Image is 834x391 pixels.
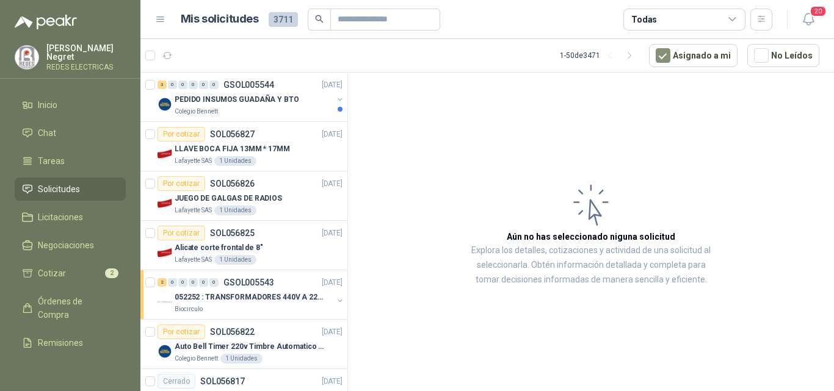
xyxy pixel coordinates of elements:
p: Lafayette SAS [175,255,212,265]
a: Tareas [15,149,126,173]
img: Company Logo [158,344,172,359]
a: Chat [15,121,126,145]
p: LLAVE BOCA FIJA 13MM * 17MM [175,143,290,155]
p: SOL056817 [200,377,245,386]
p: Lafayette SAS [175,206,212,215]
p: SOL056827 [210,130,255,138]
span: Solicitudes [38,182,80,196]
div: 1 - 50 de 3471 [560,46,639,65]
div: 1 Unidades [214,206,256,215]
p: SOL056826 [210,179,255,188]
span: Tareas [38,154,65,168]
a: Por cotizarSOL056822[DATE] Company LogoAuto Bell Timer 220v Timbre Automatico Para Colegios, Indu... [140,320,347,369]
img: Company Logo [158,97,172,112]
span: Chat [38,126,56,140]
button: 20 [797,9,819,30]
span: Cotizar [38,267,66,280]
p: [DATE] [322,228,343,239]
div: 0 [189,81,198,89]
button: No Leídos [747,44,819,67]
p: Auto Bell Timer 220v Timbre Automatico Para Colegios, Indust [175,341,327,353]
span: Negociaciones [38,239,94,252]
span: search [315,15,324,23]
span: 2 [105,268,118,278]
h1: Mis solicitudes [181,10,259,28]
p: Explora los detalles, cotizaciones y actividad de una solicitud al seleccionarla. Obtén informaci... [470,243,712,287]
p: [DATE] [322,326,343,338]
div: Por cotizar [158,325,205,339]
p: [DATE] [322,178,343,190]
span: 20 [810,5,827,17]
div: 0 [178,278,187,287]
div: Por cotizar [158,127,205,142]
a: 2 0 0 0 0 0 GSOL005543[DATE] Company Logo052252 : TRANSFORMADORES 440V A 220 VBiocirculo [158,275,345,314]
div: 1 Unidades [214,156,256,166]
p: [DATE] [322,79,343,91]
p: [PERSON_NAME] Negret [46,44,126,61]
div: 0 [199,278,208,287]
img: Logo peakr [15,15,77,29]
a: Por cotizarSOL056827[DATE] Company LogoLLAVE BOCA FIJA 13MM * 17MMLafayette SAS1 Unidades [140,122,347,171]
p: GSOL005544 [223,81,274,89]
a: Solicitudes [15,178,126,201]
a: Cotizar2 [15,262,126,285]
button: Asignado a mi [649,44,738,67]
p: PEDIDO INSUMOS GUADAÑA Y BTO [175,94,299,106]
div: 0 [168,81,177,89]
img: Company Logo [158,295,172,309]
span: Órdenes de Compra [38,295,114,321]
p: Colegio Bennett [175,354,218,364]
p: GSOL005543 [223,278,274,287]
span: Licitaciones [38,210,83,224]
div: Todas [631,13,657,26]
a: Órdenes de Compra [15,290,126,326]
a: Por cotizarSOL056826[DATE] Company LogoJUEGO DE GALGAS DE RADIOSLafayette SAS1 Unidades [140,171,347,221]
span: Remisiones [38,336,83,350]
h3: Aún no has seleccionado niguna solicitud [507,230,675,243]
p: JUEGO DE GALGAS DE RADIOS [175,193,282,204]
p: Biocirculo [175,304,203,314]
p: Alicate corte frontal de 8" [175,242,263,254]
a: Negociaciones [15,234,126,257]
a: Por cotizarSOL056825[DATE] Company LogoAlicate corte frontal de 8"Lafayette SAS1 Unidades [140,221,347,270]
p: [DATE] [322,376,343,387]
div: Por cotizar [158,176,205,191]
div: 0 [178,81,187,89]
a: Configuración [15,359,126,382]
div: Cerrado [158,374,195,389]
p: REDES ELECTRICAS [46,63,126,71]
span: 3711 [269,12,298,27]
p: [DATE] [322,129,343,140]
a: Licitaciones [15,206,126,229]
div: 2 [158,278,167,287]
p: Colegio Bennett [175,107,218,117]
p: SOL056825 [210,229,255,237]
a: Inicio [15,93,126,117]
img: Company Logo [158,196,172,210]
img: Company Logo [15,46,38,69]
a: 3 0 0 0 0 0 GSOL005544[DATE] Company LogoPEDIDO INSUMOS GUADAÑA Y BTOColegio Bennett [158,77,345,117]
p: 052252 : TRANSFORMADORES 440V A 220 V [175,292,327,303]
img: Company Logo [158,146,172,161]
div: 0 [199,81,208,89]
div: 1 Unidades [214,255,256,265]
p: Lafayette SAS [175,156,212,166]
div: 1 Unidades [220,354,263,364]
img: Company Logo [158,245,172,260]
a: Remisiones [15,331,126,354]
div: 3 [158,81,167,89]
p: SOL056822 [210,328,255,336]
div: 0 [209,81,219,89]
p: [DATE] [322,277,343,289]
div: 0 [209,278,219,287]
div: Por cotizar [158,226,205,240]
span: Inicio [38,98,57,112]
div: 0 [168,278,177,287]
div: 0 [189,278,198,287]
